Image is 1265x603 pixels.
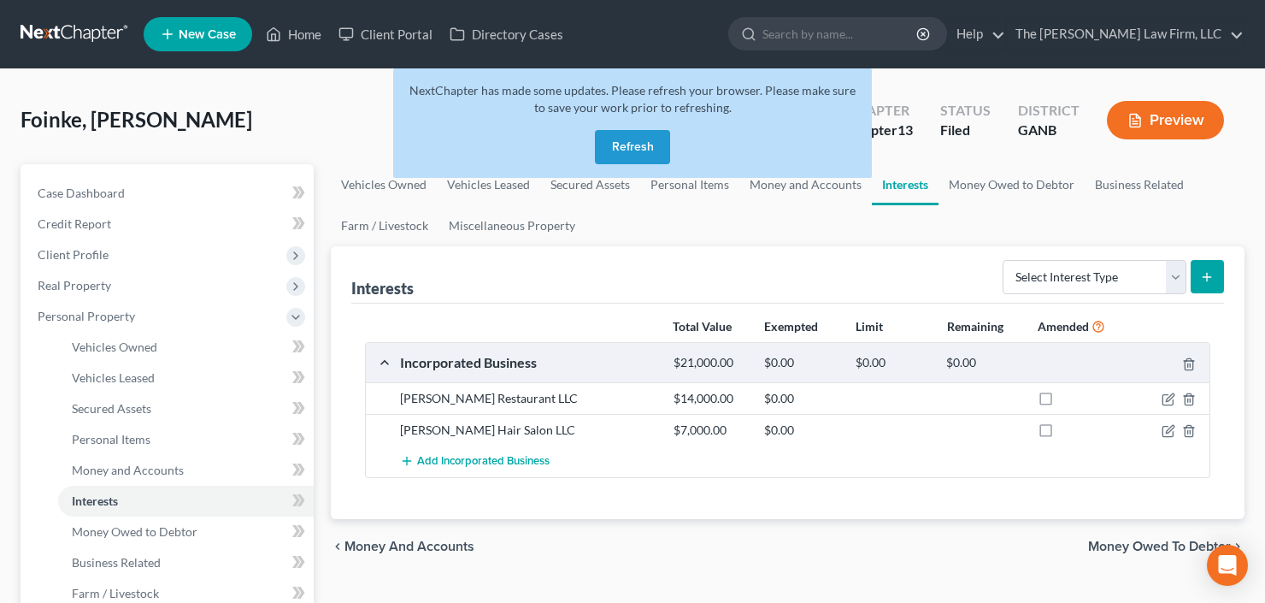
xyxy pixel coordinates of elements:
button: Preview [1107,101,1224,139]
i: chevron_right [1231,540,1244,553]
div: Filed [940,121,991,140]
div: $14,000.00 [665,390,756,407]
div: $0.00 [938,355,1029,371]
div: $0.00 [847,355,938,371]
a: Help [948,19,1005,50]
div: [PERSON_NAME] Restaurant LLC [391,390,665,407]
span: Credit Report [38,216,111,231]
span: Farm / Livestock [72,586,159,600]
a: Personal Items [58,424,314,455]
a: Miscellaneous Property [438,205,585,246]
a: Secured Assets [58,393,314,424]
strong: Limit [856,319,883,334]
input: Search by name... [762,18,919,50]
div: GANB [1018,121,1080,140]
div: [PERSON_NAME] Hair Salon LLC [391,422,665,439]
a: Money Owed to Debtor [58,517,314,547]
a: Vehicles Owned [331,164,437,205]
button: chevron_left Money and Accounts [331,540,474,553]
div: Interests [351,278,414,299]
div: District [1018,101,1080,121]
span: Personal Items [72,432,150,446]
div: $0.00 [756,422,847,439]
div: Status [940,101,991,121]
a: Case Dashboard [24,178,314,209]
a: Home [257,19,330,50]
button: Add Incorporated Business [400,446,550,477]
span: Case Dashboard [38,186,125,200]
a: The [PERSON_NAME] Law Firm, LLC [1007,19,1244,50]
span: Personal Property [38,309,135,323]
div: $0.00 [756,390,847,407]
span: Foinke, [PERSON_NAME] [21,107,252,132]
div: $21,000.00 [665,355,756,371]
a: Business Related [1085,164,1194,205]
i: chevron_left [331,540,344,553]
div: Chapter [847,121,913,140]
a: Client Portal [330,19,441,50]
a: Business Related [58,547,314,578]
span: NextChapter has made some updates. Please refresh your browser. Please make sure to save your wor... [409,83,856,115]
span: Client Profile [38,247,109,262]
span: Money and Accounts [344,540,474,553]
a: Directory Cases [441,19,572,50]
span: Business Related [72,555,161,570]
span: Add Incorporated Business [417,455,550,469]
span: Vehicles Leased [72,370,155,385]
div: $0.00 [756,355,847,371]
span: Money and Accounts [72,463,184,477]
strong: Total Value [673,319,732,334]
span: New Case [179,28,236,41]
a: Money and Accounts [58,455,314,486]
strong: Amended [1038,319,1089,334]
a: Vehicles Leased [58,363,314,393]
div: Incorporated Business [391,353,665,371]
a: Money Owed to Debtor [938,164,1085,205]
button: Money Owed to Debtor chevron_right [1088,540,1244,553]
span: Secured Assets [72,401,151,416]
span: Real Property [38,278,111,293]
a: Credit Report [24,209,314,239]
span: Money Owed to Debtor [1088,540,1231,553]
div: $7,000.00 [665,422,756,439]
span: Interests [72,494,118,508]
span: Vehicles Owned [72,340,157,354]
div: Open Intercom Messenger [1207,545,1248,586]
a: Interests [872,164,938,205]
strong: Exempted [764,319,818,334]
a: Vehicles Owned [58,332,314,363]
strong: Remaining [947,319,1003,334]
div: Chapter [847,101,913,121]
a: Interests [58,486,314,517]
a: Farm / Livestock [331,205,438,246]
button: Refresh [595,130,670,164]
span: Money Owed to Debtor [72,524,197,539]
span: 13 [897,121,913,138]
